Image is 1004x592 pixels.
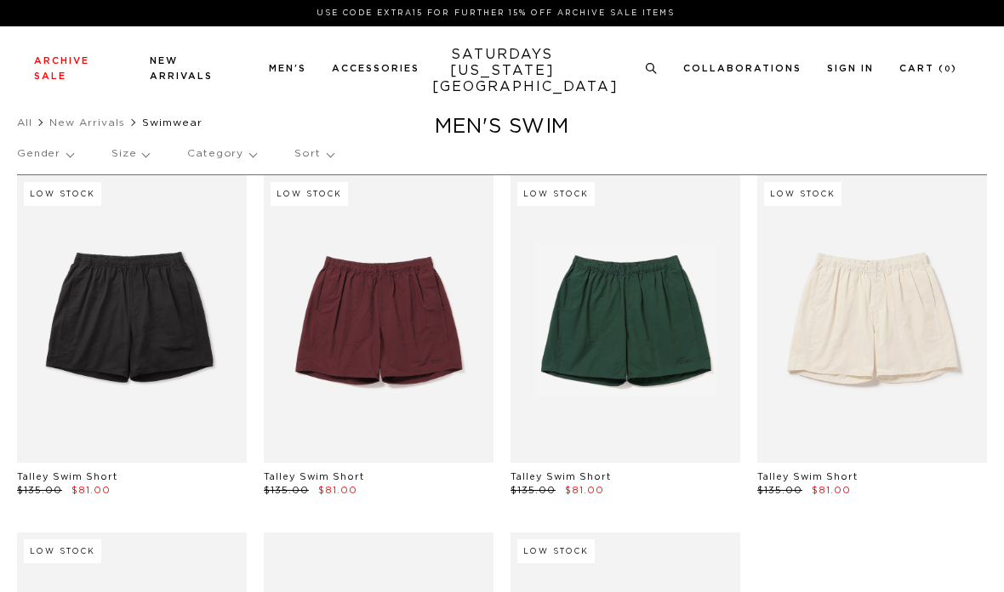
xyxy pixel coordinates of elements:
p: Sort [294,134,333,174]
div: Low Stock [764,182,841,206]
span: $135.00 [511,486,556,495]
a: Sign In [827,64,874,73]
span: Swimwear [142,117,203,128]
a: New Arrivals [49,117,125,128]
a: New Arrivals [150,56,213,81]
a: Talley Swim Short [264,472,364,481]
p: Gender [17,134,73,174]
a: Accessories [332,64,419,73]
a: Talley Swim Short [511,472,611,481]
span: $81.00 [71,486,111,495]
a: Men's [269,64,306,73]
span: $81.00 [318,486,357,495]
a: Collaborations [683,64,801,73]
div: Low Stock [24,539,101,563]
p: Use Code EXTRA15 for Further 15% Off Archive Sale Items [41,7,950,20]
span: $135.00 [17,486,62,495]
span: $81.00 [565,486,604,495]
p: Category [187,134,256,174]
a: Cart (0) [899,64,957,73]
small: 0 [944,65,951,73]
div: Low Stock [24,182,101,206]
span: $135.00 [757,486,802,495]
a: All [17,117,32,128]
a: Archive Sale [34,56,89,81]
div: Low Stock [517,182,595,206]
div: Low Stock [271,182,348,206]
p: Size [111,134,149,174]
span: $135.00 [264,486,309,495]
div: Low Stock [517,539,595,563]
a: Talley Swim Short [17,472,117,481]
span: $81.00 [812,486,851,495]
a: Talley Swim Short [757,472,858,481]
a: SATURDAYS[US_STATE][GEOGRAPHIC_DATA] [432,47,573,95]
